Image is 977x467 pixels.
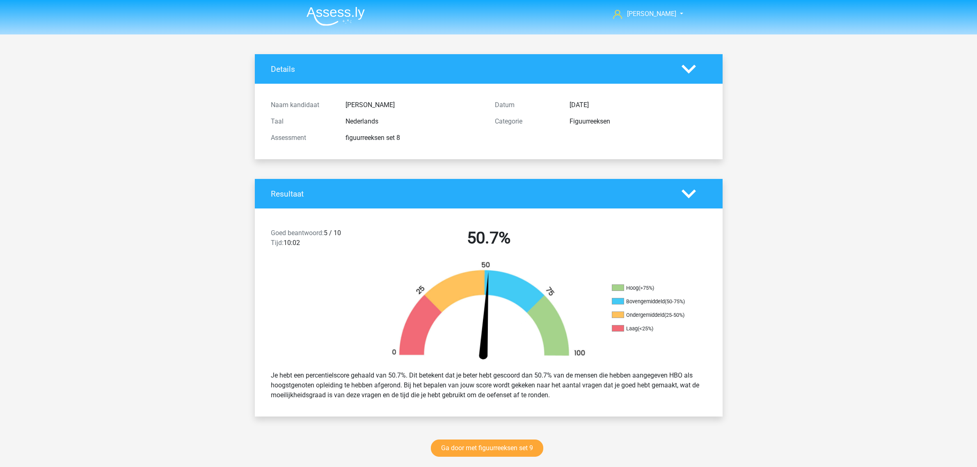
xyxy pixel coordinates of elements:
img: 51.1dc973a8d8a8.png [378,261,599,364]
div: Categorie [489,117,563,126]
h2: 50.7% [383,228,595,248]
span: [PERSON_NAME] [627,10,676,18]
h4: Resultaat [271,189,669,199]
div: Nederlands [339,117,489,126]
a: [PERSON_NAME] [610,9,677,19]
li: Bovengemiddeld [612,298,694,305]
span: Tijd: [271,239,284,247]
div: (>75%) [638,285,654,291]
h4: Details [271,64,669,74]
span: Goed beantwoord: [271,229,324,237]
div: Je hebt een percentielscore gehaald van 50.7%. Dit betekent dat je beter hebt gescoord dan 50.7% ... [265,367,713,403]
div: Datum [489,100,563,110]
div: (25-50%) [664,312,684,318]
li: Laag [612,325,694,332]
a: Ga door met figuurreeksen set 9 [431,440,543,457]
li: Ondergemiddeld [612,311,694,319]
img: Assessly [307,7,365,26]
div: figuurreeksen set 8 [339,133,489,143]
div: (50-75%) [665,298,685,304]
div: (<25%) [638,325,653,332]
div: Assessment [265,133,339,143]
div: [DATE] [563,100,713,110]
div: Naam kandidaat [265,100,339,110]
div: Figuurreeksen [563,117,713,126]
li: Hoog [612,284,694,292]
div: Taal [265,117,339,126]
div: 5 / 10 10:02 [265,228,377,251]
div: [PERSON_NAME] [339,100,489,110]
